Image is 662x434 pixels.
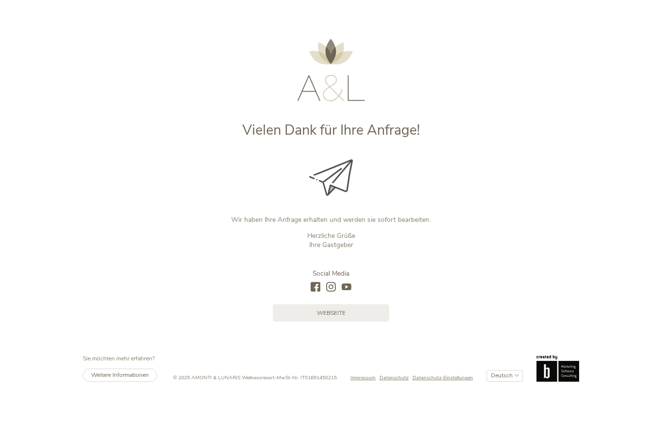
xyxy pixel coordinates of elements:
[326,282,336,293] a: instagram
[412,374,473,382] a: Datenschutz-Einstellungen
[379,374,409,381] span: Datenschutz
[313,269,349,278] span: Social Media
[297,39,365,101] img: AMONTI & LUNARIS Wellnessresort
[169,215,493,224] p: Wir haben Ihre Anfrage erhalten und werden sie sofort bearbeiten.
[275,374,277,381] span: -
[342,282,351,293] a: youtube
[350,374,379,382] a: Impressum
[309,159,353,196] img: Vielen Dank für Ihre Anfrage!
[412,374,473,381] span: Datenschutz-Einstellungen
[536,355,579,382] img: Brandnamic GmbH | Leading Hospitality Solutions
[83,369,157,382] a: Weitere Informationen
[277,374,337,381] span: MwSt-Nr. IT01691450215
[350,374,376,381] span: Impressum
[273,304,389,322] a: Webseite
[173,374,275,381] span: © 2025 AMONTI & LUNARIS Wellnessresort
[311,282,320,293] a: facebook
[317,309,346,317] span: Webseite
[83,355,155,362] span: Sie möchten mehr erfahren?
[242,121,420,139] span: Vielen Dank für Ihre Anfrage!
[379,374,412,382] a: Datenschutz
[169,231,493,249] p: Herzliche Grüße Ihre Gastgeber
[91,371,149,379] span: Weitere Informationen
